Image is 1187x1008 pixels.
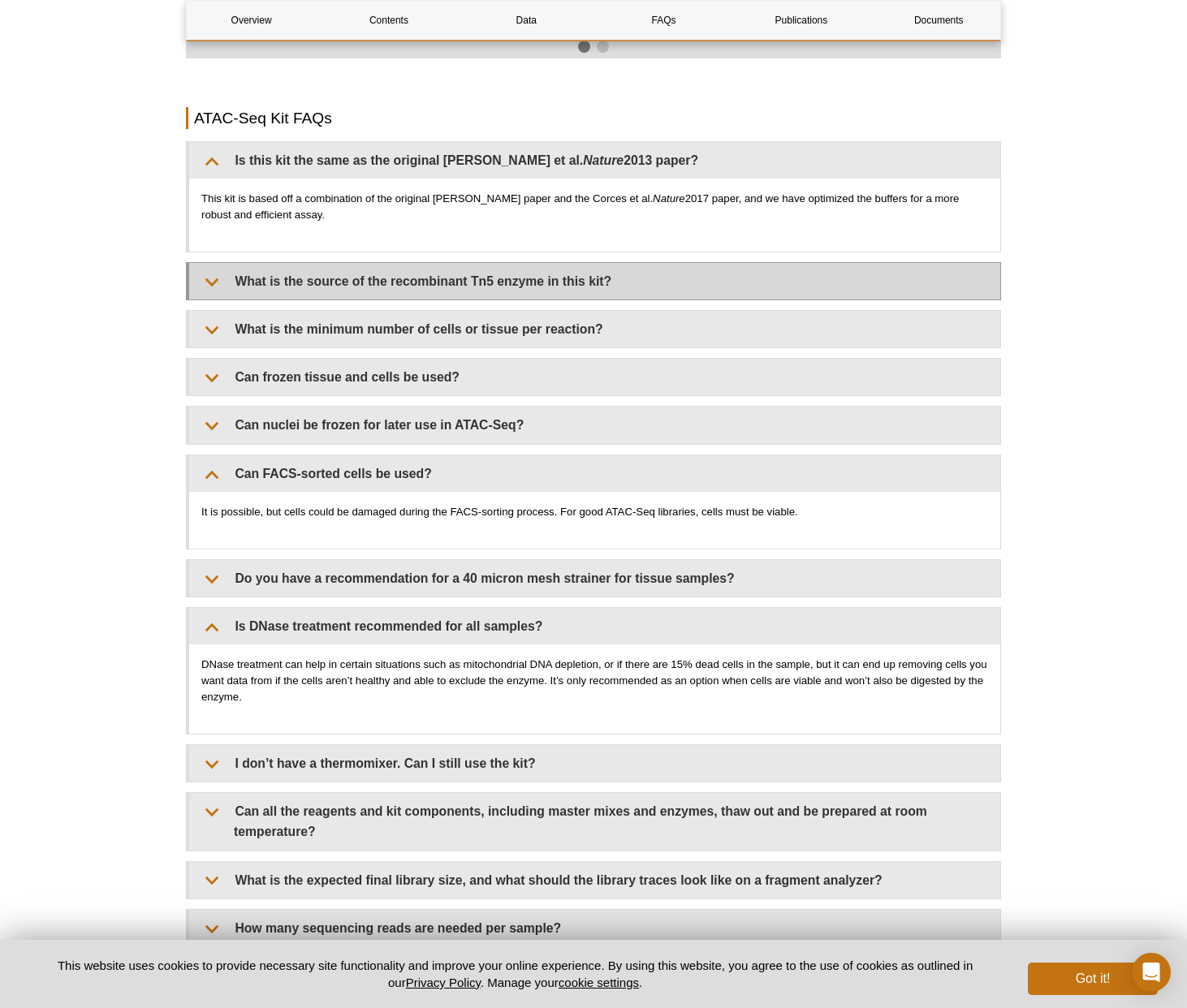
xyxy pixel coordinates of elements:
[462,1,591,40] a: Data
[201,657,988,705] p: DNase treatment can help in certain situations such as mitochondrial DNA depletion, or if there a...
[1132,953,1171,992] div: Open Intercom Messenger
[653,192,685,205] em: Nature
[559,976,639,989] button: cookie settings
[189,793,1000,850] summary: Can all the reagents and kit components, including master mixes and enzymes, thaw out and be prep...
[189,862,1000,898] summary: What is the expected final library size, and what should the library traces look like on a fragme...
[599,1,728,40] a: FAQs
[29,957,1001,991] p: This website uses cookies to provide necessary site functionality and improve your online experie...
[201,504,988,520] p: It is possible, but cells could be damaged during the FACS-sorting process. For good ATAC-Seq lib...
[874,1,1004,40] a: Documents
[736,1,865,40] a: Publications
[1028,963,1158,995] button: Got it!
[189,560,1000,597] summary: Do you have a recommendation for a 40 micron mesh strainer for tissue samples?
[189,359,1000,395] summary: Can frozen tissue and cells be used?
[187,1,316,40] a: Overview
[189,455,1000,492] summary: Can FACS-sorted cells be used?
[189,263,1000,299] summary: What is the source of the recombinant Tn5 enzyme in this kit?
[189,311,1000,347] summary: What is the minimum number of cells or tissue per reaction?
[189,608,1000,644] summary: Is DNase treatment recommended for all samples?
[189,910,1000,946] summary: How many sequencing reads are needed per sample?
[189,745,1000,782] summary: I don’t have a thermomixer. Can I still use the kit?
[201,191,988,223] p: This kit is based off a combination of the original [PERSON_NAME] paper and the Corces et al. 201...
[189,407,1000,443] summary: Can nuclei be frozen for later use in ATAC-Seq?
[406,976,481,989] a: Privacy Policy
[186,107,1001,129] h2: ATAC-Seq Kit FAQs
[189,142,1000,179] summary: Is this kit the same as the original [PERSON_NAME] et al.Nature2013 paper?
[583,153,624,167] em: Nature
[324,1,453,40] a: Contents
